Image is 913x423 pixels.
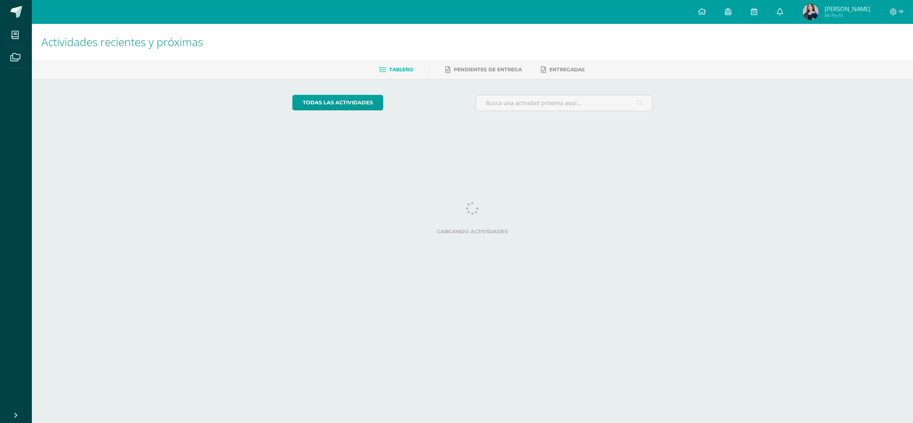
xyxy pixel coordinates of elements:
[541,63,585,76] a: Entregadas
[292,95,383,110] a: todas las Actividades
[549,67,585,72] span: Entregadas
[445,63,522,76] a: Pendientes de entrega
[389,67,413,72] span: Tablero
[292,229,653,235] label: Cargando actividades
[41,34,203,49] span: Actividades recientes y próximas
[454,67,522,72] span: Pendientes de entrega
[476,95,652,111] input: Busca una actividad próxima aquí...
[825,12,870,19] span: Mi Perfil
[825,5,870,13] span: [PERSON_NAME]
[379,63,413,76] a: Tablero
[803,4,819,20] img: 7708cd0b73756431febfe592d11b0f23.png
